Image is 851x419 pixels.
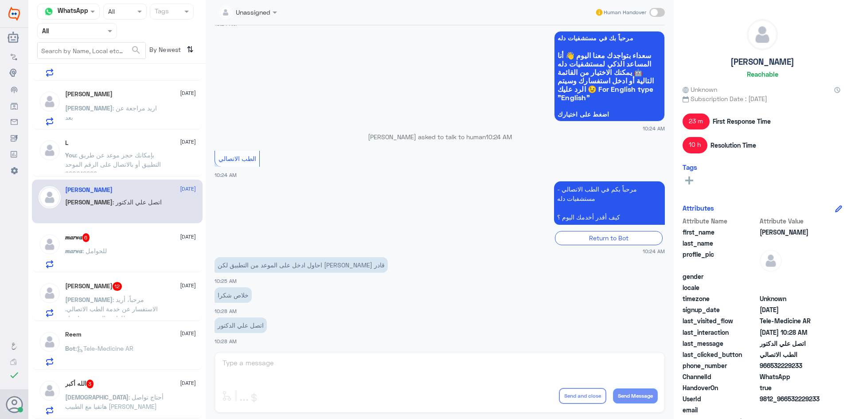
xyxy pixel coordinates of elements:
span: Unknown [760,294,824,303]
span: You [65,151,76,159]
img: defaultAdmin.png [39,331,61,353]
span: 2025-08-07T07:41:58.132Z [760,305,824,314]
span: HandoverOn [683,383,758,392]
img: defaultAdmin.png [760,250,782,272]
span: Bot [65,345,75,352]
span: 3 [86,380,94,388]
span: null [760,405,824,415]
div: Tags [153,6,169,18]
button: Send and close [559,388,606,404]
span: 12 [113,282,122,291]
span: phone_number [683,361,758,370]
h6: Attributes [683,204,714,212]
span: First Response Time [713,117,771,126]
span: الطب الاتصالي [760,350,824,359]
span: Attribute Name [683,216,758,226]
span: : بإمكانك حجز موعد عن طريق التطبيق أو بالاتصال على الرقم الموحد 920012222 [65,151,161,177]
span: [DEMOGRAPHIC_DATA] [65,393,129,401]
span: SALMAN [760,227,824,237]
span: 10:24 AM [643,247,665,255]
span: 10:24 AM [215,172,237,178]
span: : اتصل علي الدكتور [113,198,162,206]
span: [DATE] [180,185,196,193]
span: سعداء بتواجدك معنا اليوم 👋 أنا المساعد الذكي لمستشفيات دله 🤖 يمكنك الاختيار من القائمة التالية أو... [558,51,661,102]
span: last_clicked_button [683,350,758,359]
span: 10 h [683,137,707,153]
img: defaultAdmin.png [39,90,61,113]
span: null [760,272,824,281]
span: [PERSON_NAME] [65,104,113,112]
span: 10:28 AM [215,338,237,344]
button: search [131,43,141,58]
p: [PERSON_NAME] asked to talk to human [215,132,665,141]
h5: عبدالرحمن البابطين [65,90,113,98]
span: last_name [683,239,758,248]
span: اضغط على اختيارك [558,111,661,118]
h6: Tags [683,163,697,171]
img: defaultAdmin.png [39,139,61,161]
span: Tele-Medicine AR [760,316,824,325]
p: [PERSON_NAME] closed the conversation [215,346,665,355]
span: [DATE] [180,282,196,290]
span: Subscription Date : [DATE] [683,94,842,103]
span: [DATE] [180,89,196,97]
span: first_name [683,227,758,237]
h5: 𝒎𝒂𝒓𝒘𝒂 [65,233,90,242]
span: الطب الاتصالي [219,155,256,162]
h5: Reem [65,331,82,338]
span: last_interaction [683,328,758,337]
span: 10:25 AM [215,278,237,284]
span: : Tele-Medicine AR [75,345,133,352]
span: search [131,45,141,55]
span: 10:28 AM [215,308,237,314]
span: 10:24 AM [486,133,512,141]
span: اتصل علي الدكتور [760,339,824,348]
img: defaultAdmin.png [39,380,61,402]
span: true [760,383,824,392]
span: last_message [683,339,758,348]
span: 23 m [683,114,710,129]
span: 2 [760,372,824,381]
span: [DATE] [180,233,196,241]
span: email [683,405,758,415]
span: [DATE] [180,138,196,146]
img: defaultAdmin.png [39,186,61,208]
h5: SALMAN [65,186,113,194]
i: check [9,370,20,380]
div: Return to Bot [555,231,663,245]
span: : للحوامل [82,247,107,255]
p: 2/9/2025, 10:28 AM [215,287,252,303]
span: 10:24 AM [643,125,665,132]
img: defaultAdmin.png [747,20,777,50]
h6: Reachable [747,70,778,78]
input: Search by Name, Local etc… [38,43,145,59]
img: Widebot Logo [8,7,20,21]
span: Attribute Value [760,216,824,226]
span: Unknown [683,85,717,94]
span: timezone [683,294,758,303]
span: gender [683,272,758,281]
i: ⇅ [187,42,194,57]
h5: [PERSON_NAME] [730,57,794,67]
span: 10:24 AM [215,21,237,27]
img: defaultAdmin.png [39,233,61,255]
span: ChannelId [683,372,758,381]
p: 2/9/2025, 10:24 AM [554,181,665,225]
span: locale [683,283,758,292]
span: Human Handover [604,8,646,16]
h5: الله أكبر [65,380,94,388]
button: Send Message [613,388,658,403]
span: last_visited_flow [683,316,758,325]
span: null [760,283,824,292]
span: UserId [683,394,758,403]
span: Resolution Time [710,141,756,150]
span: [DATE] [180,379,196,387]
span: 𝒎𝒂𝒓𝒘𝒂 [65,247,82,255]
h5: محمد فهد الفراج [65,282,122,291]
span: [DATE] [180,329,196,337]
span: 966532229233 [760,361,824,370]
span: مرحباً بك في مستشفيات دله [558,35,661,42]
p: 2/9/2025, 10:25 AM [215,257,388,273]
button: Avatar [6,396,23,413]
h5: L [65,139,68,147]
